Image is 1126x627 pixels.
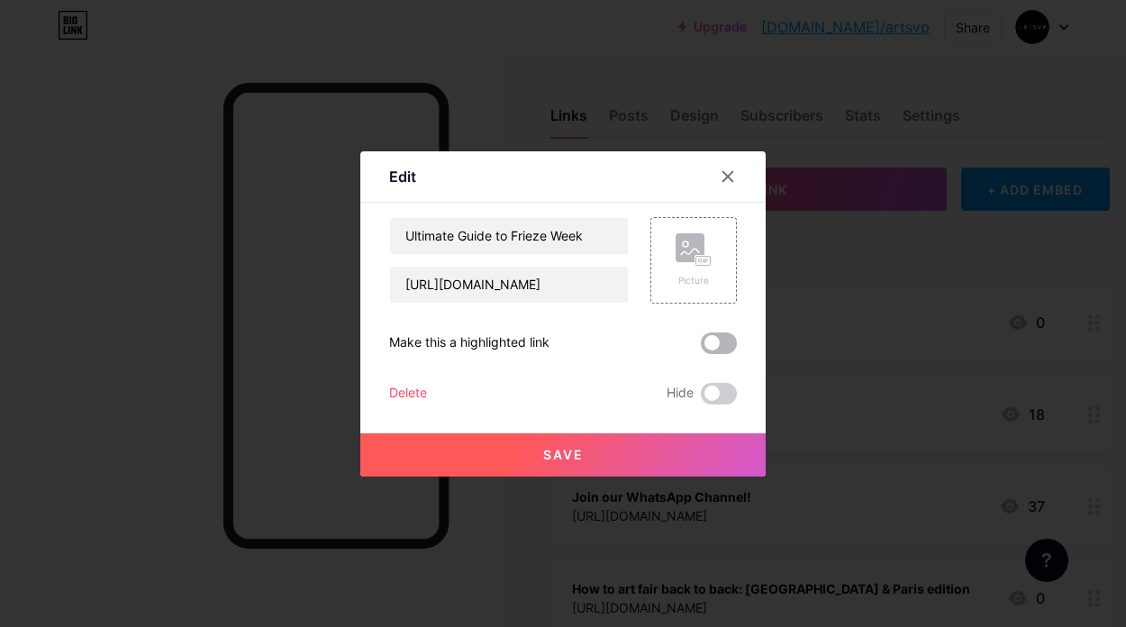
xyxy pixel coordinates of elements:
input: Title [390,218,628,254]
div: Picture [676,274,712,287]
div: Make this a highlighted link [389,332,549,354]
span: Hide [667,383,694,404]
button: Save [360,433,766,477]
span: Save [543,447,584,462]
div: Delete [389,383,427,404]
div: Edit [389,166,416,187]
input: URL [390,267,628,303]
